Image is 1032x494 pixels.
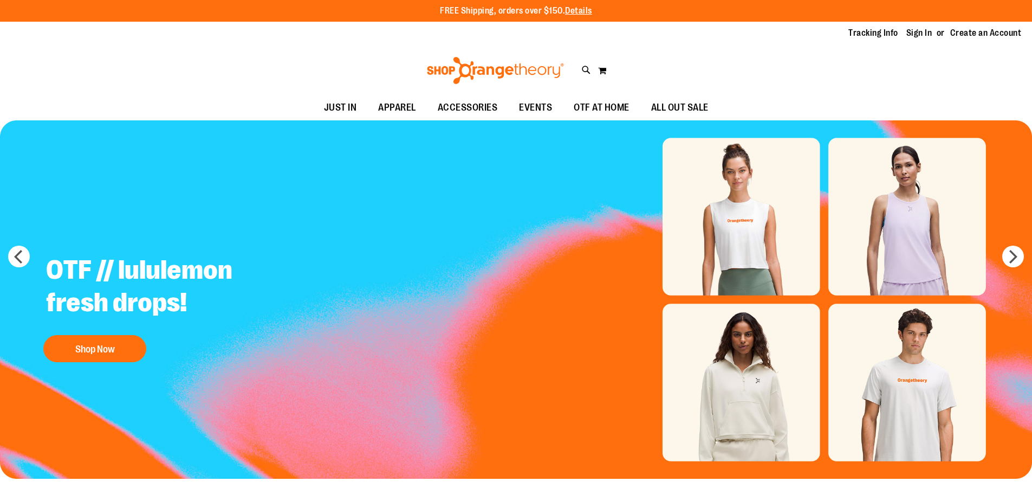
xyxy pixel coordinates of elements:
a: Details [565,6,592,16]
a: Sign In [906,27,932,39]
a: Tracking Info [848,27,898,39]
span: ALL OUT SALE [651,95,709,120]
span: JUST IN [324,95,357,120]
h2: OTF // lululemon fresh drops! [38,246,307,330]
a: Create an Account [950,27,1022,39]
span: APPAREL [378,95,416,120]
button: prev [8,246,30,267]
button: Shop Now [43,335,146,362]
p: FREE Shipping, orders over $150. [440,5,592,17]
span: ACCESSORIES [438,95,498,120]
img: Shop Orangetheory [425,57,566,84]
button: next [1002,246,1024,267]
a: OTF // lululemon fresh drops! Shop Now [38,246,307,368]
span: EVENTS [519,95,552,120]
span: OTF AT HOME [574,95,629,120]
